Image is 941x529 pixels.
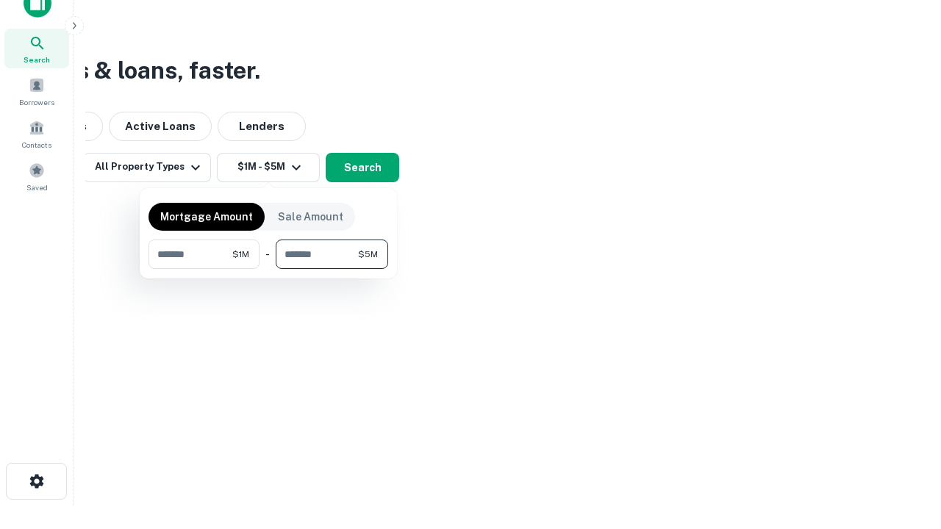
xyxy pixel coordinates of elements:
[232,248,249,261] span: $1M
[160,209,253,225] p: Mortgage Amount
[265,240,270,269] div: -
[278,209,343,225] p: Sale Amount
[358,248,378,261] span: $5M
[867,411,941,482] iframe: Chat Widget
